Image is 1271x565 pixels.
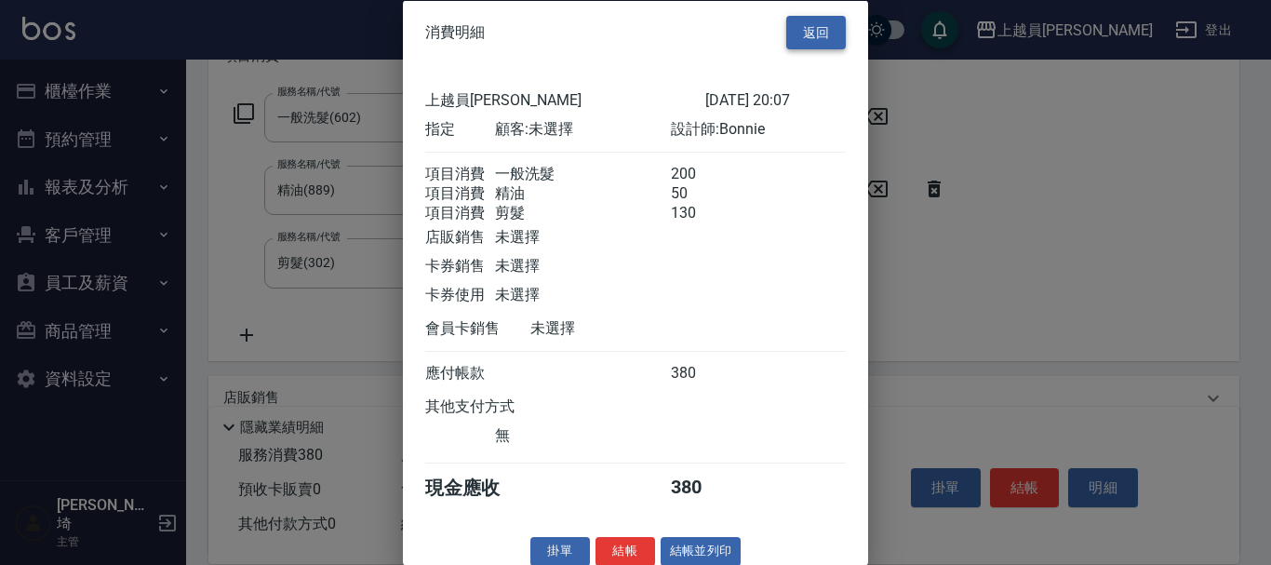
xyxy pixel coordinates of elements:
[425,22,485,41] span: 消費明細
[495,257,670,276] div: 未選擇
[495,228,670,248] div: 未選擇
[425,91,705,111] div: 上越員[PERSON_NAME]
[425,228,495,248] div: 店販銷售
[671,476,741,501] div: 380
[530,319,705,339] div: 未選擇
[495,286,670,305] div: 未選擇
[786,15,846,49] button: 返回
[425,257,495,276] div: 卡券銷售
[705,91,846,111] div: [DATE] 20:07
[495,120,670,140] div: 顧客: 未選擇
[495,426,670,446] div: 無
[495,184,670,204] div: 精油
[425,397,566,417] div: 其他支付方式
[425,184,495,204] div: 項目消費
[425,120,495,140] div: 指定
[425,319,530,339] div: 會員卡銷售
[425,286,495,305] div: 卡券使用
[425,476,530,501] div: 現金應收
[425,165,495,184] div: 項目消費
[425,364,495,383] div: 應付帳款
[671,204,741,223] div: 130
[425,204,495,223] div: 項目消費
[671,364,741,383] div: 380
[495,165,670,184] div: 一般洗髮
[495,204,670,223] div: 剪髮
[671,184,741,204] div: 50
[671,120,846,140] div: 設計師: Bonnie
[671,165,741,184] div: 200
